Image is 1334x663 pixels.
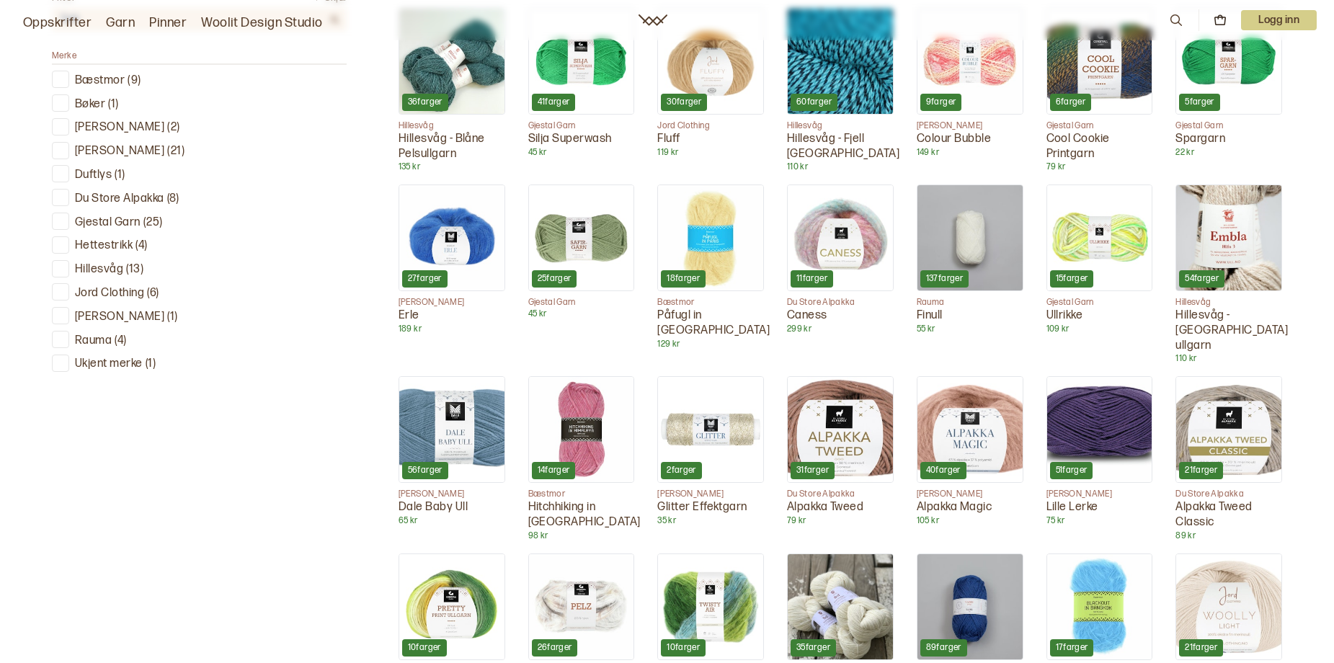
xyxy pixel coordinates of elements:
p: [PERSON_NAME] [75,144,164,159]
img: Ullrikke [1047,185,1152,290]
p: 6 farger [1056,97,1086,108]
p: Hettestrikk [75,239,133,254]
img: Lille Lerke [1047,377,1152,482]
img: Caness [788,185,893,290]
p: Hillesvåg - Blåne Pelsullgarn [399,132,505,162]
img: Woolly Light [1176,554,1281,659]
a: Woolit [639,14,667,26]
img: Hillesvåg - Embla ullgarn [1176,185,1281,290]
a: Dale Baby Ull56farger[PERSON_NAME]Dale Baby Ull65 kr [399,376,505,527]
p: Hillesvåg [787,120,894,132]
p: 60 farger [796,97,832,108]
p: 137 farger [926,273,963,285]
img: Fluff [658,9,763,114]
p: Rauma [917,297,1023,308]
p: ( 25 ) [143,215,163,231]
p: 10 farger [408,642,441,654]
p: Alpakka Magic [917,500,1023,515]
p: Jord Clothing [75,286,144,301]
p: Rauma [75,334,112,349]
p: Gjestal Garn [528,120,635,132]
span: Merke [52,50,76,61]
a: Spargarn5fargerGjestal GarnSpargarn22 kr [1175,8,1282,159]
a: Ullrikke15fargerGjestal GarnUllrikke109 kr [1046,184,1153,335]
p: ( 9 ) [128,74,141,89]
a: Hillesvåg - Fjell Sokkegarn60fargerHillesvågHillesvåg - Fjell [GEOGRAPHIC_DATA]110 kr [787,8,894,173]
p: Jord Clothing [657,120,764,132]
p: 21 farger [1185,642,1217,654]
p: Spargarn [1175,132,1282,147]
p: Bøker [75,97,105,112]
p: 75 kr [1046,515,1153,527]
p: ( 1 ) [115,168,125,183]
a: Caness11fargerDu Store AlpakkaCaness299 kr [787,184,894,335]
p: [PERSON_NAME] [75,120,164,135]
p: 149 kr [917,147,1023,159]
p: Silja Superwash [528,132,635,147]
a: Colour Bubble9farger[PERSON_NAME]Colour Bubble149 kr [917,8,1023,159]
p: ( 4 ) [115,334,126,349]
p: Påfugl in [GEOGRAPHIC_DATA] [657,308,764,339]
img: Hillesvåg - Fjell Sokkegarn [788,9,893,114]
p: 79 kr [787,515,894,527]
p: 55 kr [917,324,1023,335]
p: 14 farger [538,465,570,476]
p: Colour Bubble [917,132,1023,147]
p: 299 kr [787,324,894,335]
p: 89 farger [926,642,961,654]
p: 129 kr [657,339,764,350]
p: 18 farger [667,273,700,285]
p: Gjestal Garn [75,215,141,231]
p: 22 kr [1175,147,1282,159]
img: Silja Superwash [529,9,634,114]
p: Cool Cookie Printgarn [1046,132,1153,162]
p: ( 6 ) [147,286,159,301]
p: 35 farger [796,642,830,654]
p: 51 farger [1056,465,1088,476]
p: 119 kr [657,147,764,159]
img: Spargarn [1176,9,1281,114]
p: Du Store Alpakka [1175,489,1282,500]
p: 36 farger [408,97,443,108]
p: Du Store Alpakka [75,192,164,207]
p: 65 kr [399,515,505,527]
p: Fluff [657,132,764,147]
a: Alpakka Tweed31fargerDu Store AlpakkaAlpakka Tweed79 kr [787,376,894,527]
p: 25 farger [538,273,572,285]
a: Erle27farger[PERSON_NAME]Erle189 kr [399,184,505,335]
img: Alpakka Tweed Classic [1176,377,1281,482]
img: Vams [917,554,1023,659]
p: ( 1 ) [167,310,177,325]
p: Alpakka Tweed Classic [1175,500,1282,530]
p: 2 farger [667,465,696,476]
p: 40 farger [926,465,961,476]
p: 30 farger [667,97,701,108]
p: 54 farger [1185,273,1219,285]
p: Bæstmor [657,297,764,308]
img: Dale Baby Ull [399,377,504,482]
p: Du Store Alpakka [787,297,894,308]
p: Gjestal Garn [1175,120,1282,132]
a: Silja Superwash41fargerGjestal GarnSilja Superwash45 kr [528,8,635,159]
img: Pretty Print Ullgarn [399,554,504,659]
p: 105 kr [917,515,1023,527]
p: ( 13 ) [126,262,143,277]
p: 27 farger [408,273,442,285]
p: ( 21 ) [167,144,184,159]
p: Hillesvåg [1175,297,1282,308]
img: Hitchhiking in Himalaya [529,377,634,482]
p: Logg inn [1241,10,1317,30]
p: 10 farger [667,642,700,654]
img: Hillesvåg - Blåne Pelsullgarn [399,9,504,114]
a: Hillesvåg - Blåne Pelsullgarn36fargerHillesvågHillesvåg - Blåne Pelsullgarn135 kr [399,8,505,173]
a: Pinner [149,13,187,33]
img: Alpakka Magic [917,377,1023,482]
p: 35 kr [657,515,764,527]
p: 79 kr [1046,161,1153,173]
p: [PERSON_NAME] [75,310,164,325]
img: Hillesvåg - Sol Lamullgarn [788,554,893,659]
img: Finull [917,185,1023,290]
p: Hillesvåg - [GEOGRAPHIC_DATA] ullgarn [1175,308,1282,353]
p: Finull [917,308,1023,324]
a: Hitchhiking in Himalaya14fargerBæstmorHitchhiking in [GEOGRAPHIC_DATA]98 kr [528,376,635,541]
